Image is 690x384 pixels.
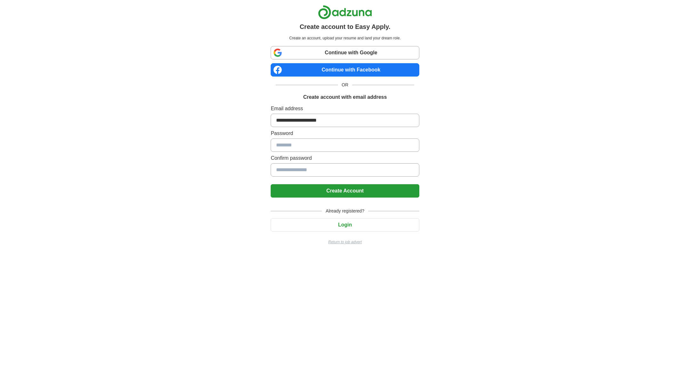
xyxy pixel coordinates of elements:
button: Create Account [271,184,419,198]
a: Login [271,222,419,227]
h1: Create account with email address [303,93,387,101]
img: Adzuna logo [318,5,372,19]
h1: Create account to Easy Apply. [300,22,390,31]
p: Create an account, upload your resume and land your dream role. [272,35,418,41]
span: Already registered? [322,208,368,214]
button: Login [271,218,419,232]
a: Continue with Facebook [271,63,419,77]
a: Continue with Google [271,46,419,59]
label: Confirm password [271,154,419,162]
label: Email address [271,105,419,112]
span: OR [338,82,352,88]
label: Password [271,130,419,137]
a: Return to job advert [271,239,419,245]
